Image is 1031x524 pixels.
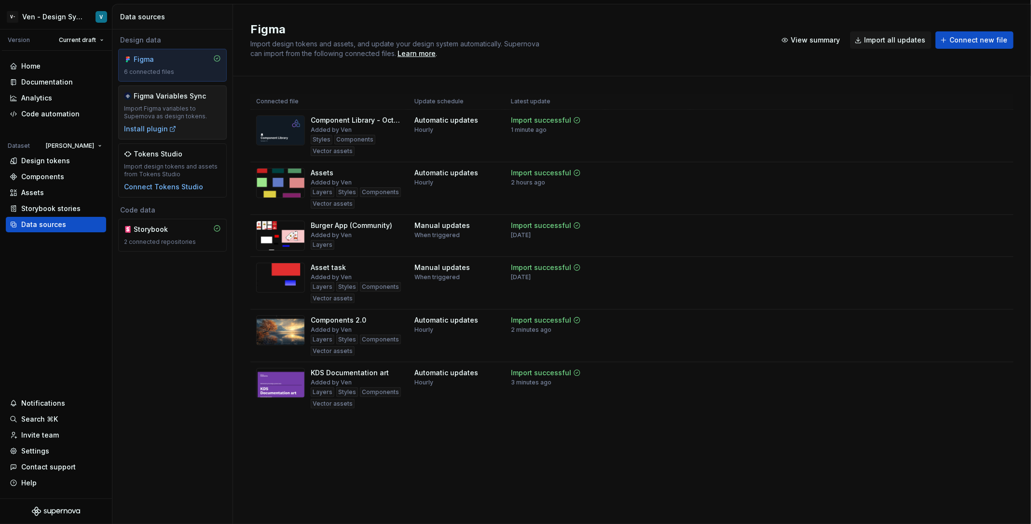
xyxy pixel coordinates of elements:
[21,93,52,103] div: Analytics
[398,49,436,58] a: Learn more
[414,179,433,186] div: Hourly
[511,179,545,186] div: 2 hours ago
[777,31,846,49] button: View summary
[396,50,437,57] span: .
[511,168,571,178] div: Import successful
[311,179,352,186] div: Added by Ven
[21,414,58,424] div: Search ⌘K
[311,399,355,409] div: Vector assets
[21,478,37,488] div: Help
[8,36,30,44] div: Version
[414,168,478,178] div: Automatic updates
[6,217,106,232] a: Data sources
[6,153,106,169] a: Design tokens
[124,163,221,178] div: Import design tokens and assets from Tokens Studio
[311,187,334,197] div: Layers
[505,94,605,110] th: Latest update
[59,36,96,44] span: Current draft
[311,368,389,378] div: KDS Documentation art
[6,74,106,90] a: Documentation
[414,126,433,134] div: Hourly
[134,225,180,234] div: Storybook
[55,33,108,47] button: Current draft
[7,11,18,23] div: V-
[6,427,106,443] a: Invite team
[6,201,106,216] a: Storybook stories
[124,182,203,192] button: Connect Tokens Studio
[414,231,460,239] div: When triggered
[336,335,358,344] div: Styles
[511,126,547,134] div: 1 minute ago
[311,315,366,325] div: Components 2.0
[311,387,334,397] div: Layers
[414,273,460,281] div: When triggered
[336,282,358,292] div: Styles
[6,106,106,122] a: Code automation
[511,263,571,272] div: Import successful
[935,31,1014,49] button: Connect new file
[120,12,229,22] div: Data sources
[334,135,375,144] div: Components
[118,35,227,45] div: Design data
[360,187,401,197] div: Components
[311,263,346,272] div: Asset task
[124,124,177,134] button: Install plugin
[791,35,840,45] span: View summary
[511,326,551,334] div: 2 minutes ago
[311,221,392,230] div: Burger App (Community)
[21,156,70,166] div: Design tokens
[8,142,30,150] div: Dataset
[6,411,106,427] button: Search ⌘K
[6,58,106,74] a: Home
[21,172,64,182] div: Components
[21,398,65,408] div: Notifications
[32,507,80,516] svg: Supernova Logo
[414,368,478,378] div: Automatic updates
[311,326,352,334] div: Added by Ven
[250,40,541,57] span: Import design tokens and assets, and update your design system automatically. Supernova can impor...
[360,282,401,292] div: Components
[311,273,352,281] div: Added by Ven
[311,379,352,386] div: Added by Ven
[41,139,106,153] button: [PERSON_NAME]
[311,126,352,134] div: Added by Ven
[511,368,571,378] div: Import successful
[124,105,221,120] div: Import Figma variables to Supernova as design tokens.
[511,273,531,281] div: [DATE]
[311,146,355,156] div: Vector assets
[511,115,571,125] div: Import successful
[414,263,470,272] div: Manual updates
[21,188,44,198] div: Assets
[124,238,221,246] div: 2 connected repositories
[336,387,358,397] div: Styles
[414,326,433,334] div: Hourly
[118,85,227,140] a: Figma Variables SyncImport Figma variables to Supernova as design tokens.Install plugin
[118,205,227,215] div: Code data
[311,335,334,344] div: Layers
[21,462,76,472] div: Contact support
[6,169,106,184] a: Components
[311,199,355,209] div: Vector assets
[6,459,106,475] button: Contact support
[250,22,765,37] h2: Figma
[6,90,106,106] a: Analytics
[118,49,227,82] a: Figma6 connected files
[6,185,106,200] a: Assets
[511,221,571,230] div: Import successful
[21,220,66,229] div: Data sources
[311,294,355,303] div: Vector assets
[949,35,1007,45] span: Connect new file
[22,12,84,22] div: Ven - Design System Test
[311,282,334,292] div: Layers
[118,219,227,252] a: Storybook2 connected repositories
[6,396,106,411] button: Notifications
[311,168,333,178] div: Assets
[134,91,206,101] div: Figma Variables Sync
[414,379,433,386] div: Hourly
[311,135,332,144] div: Styles
[311,346,355,356] div: Vector assets
[360,387,401,397] div: Components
